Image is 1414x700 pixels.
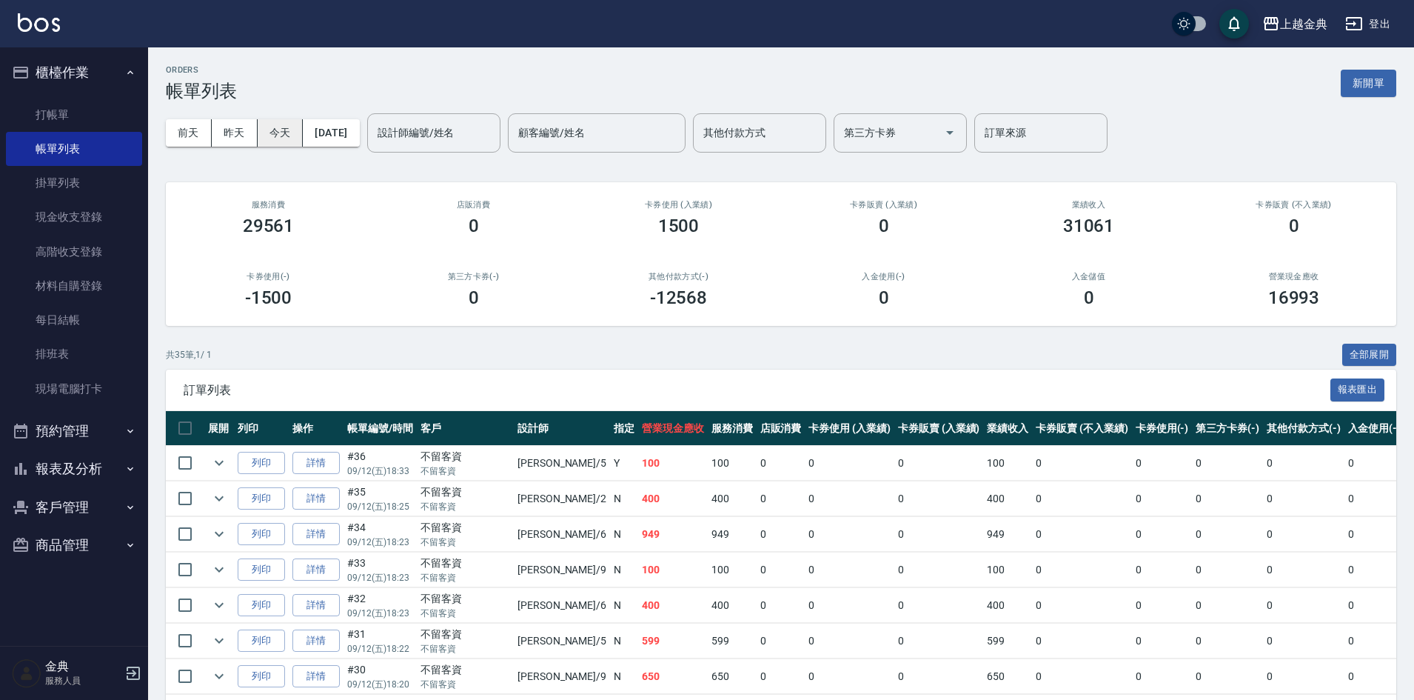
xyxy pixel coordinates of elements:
[184,200,353,210] h3: 服務消費
[344,659,417,694] td: #30
[1004,200,1173,210] h2: 業績收入
[1132,624,1193,659] td: 0
[610,446,638,481] td: Y
[1263,588,1344,623] td: 0
[1032,411,1131,446] th: 卡券販賣 (不入業績)
[879,287,889,308] h3: 0
[1132,659,1193,694] td: 0
[1132,481,1193,516] td: 0
[238,630,285,653] button: 列印
[292,559,340,581] a: 詳情
[1219,9,1249,39] button: save
[879,216,889,236] h3: 0
[1084,287,1094,308] h3: 0
[514,481,610,516] td: [PERSON_NAME] /2
[208,594,230,616] button: expand row
[1344,588,1405,623] td: 0
[983,659,1032,694] td: 650
[1263,411,1344,446] th: 其他付款方式(-)
[208,523,230,545] button: expand row
[1344,659,1405,694] td: 0
[420,591,510,607] div: 不留客資
[1192,411,1263,446] th: 第三方卡券(-)
[289,411,344,446] th: 操作
[1344,553,1405,587] td: 0
[420,520,510,536] div: 不留客資
[610,481,638,516] td: N
[799,272,968,281] h2: 入金使用(-)
[238,665,285,688] button: 列印
[708,446,757,481] td: 100
[238,487,285,510] button: 列印
[610,517,638,552] td: N
[389,272,558,281] h2: 第三方卡券(-)
[983,411,1032,446] th: 業績收入
[166,81,237,101] h3: 帳單列表
[344,481,417,516] td: #35
[894,517,984,552] td: 0
[1192,446,1263,481] td: 0
[45,659,121,674] h5: 金典
[420,642,510,656] p: 不留客資
[638,517,708,552] td: 949
[420,464,510,478] p: 不留客資
[610,588,638,623] td: N
[708,659,757,694] td: 650
[45,674,121,687] p: 服務人員
[708,517,757,552] td: 949
[658,216,700,236] h3: 1500
[12,659,41,688] img: Person
[638,481,708,516] td: 400
[234,411,289,446] th: 列印
[805,659,894,694] td: 0
[6,450,142,488] button: 報表及分析
[347,500,413,513] p: 09/12 (五) 18:25
[1268,287,1320,308] h3: 16993
[420,449,510,464] div: 不留客資
[638,588,708,623] td: 400
[204,411,234,446] th: 展開
[757,588,805,623] td: 0
[292,487,340,510] a: 詳情
[983,553,1032,587] td: 100
[166,348,212,361] p: 共 35 筆, 1 / 1
[638,446,708,481] td: 100
[1032,553,1131,587] td: 0
[708,411,757,446] th: 服務消費
[208,559,230,581] button: expand row
[1209,200,1378,210] h2: 卡券販賣 (不入業績)
[1263,517,1344,552] td: 0
[258,119,304,147] button: 今天
[1192,481,1263,516] td: 0
[6,303,142,337] a: 每日結帳
[6,98,142,132] a: 打帳單
[208,665,230,687] button: expand row
[1263,446,1344,481] td: 0
[514,411,610,446] th: 設計師
[983,624,1032,659] td: 599
[6,412,142,450] button: 預約管理
[1263,624,1344,659] td: 0
[708,624,757,659] td: 599
[208,452,230,474] button: expand row
[1344,624,1405,659] td: 0
[1063,216,1115,236] h3: 31061
[757,553,805,587] td: 0
[344,588,417,623] td: #32
[344,446,417,481] td: #36
[894,481,984,516] td: 0
[420,556,510,571] div: 不留客資
[344,624,417,659] td: #31
[420,536,510,549] p: 不留客資
[6,488,142,527] button: 客戶管理
[184,272,353,281] h2: 卡券使用(-)
[1004,272,1173,281] h2: 入金儲值
[610,553,638,587] td: N
[166,119,212,147] button: 前天
[894,411,984,446] th: 卡券販賣 (入業績)
[347,571,413,584] p: 09/12 (五) 18:23
[6,132,142,166] a: 帳單列表
[757,659,805,694] td: 0
[420,500,510,513] p: 不留客資
[389,200,558,210] h2: 店販消費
